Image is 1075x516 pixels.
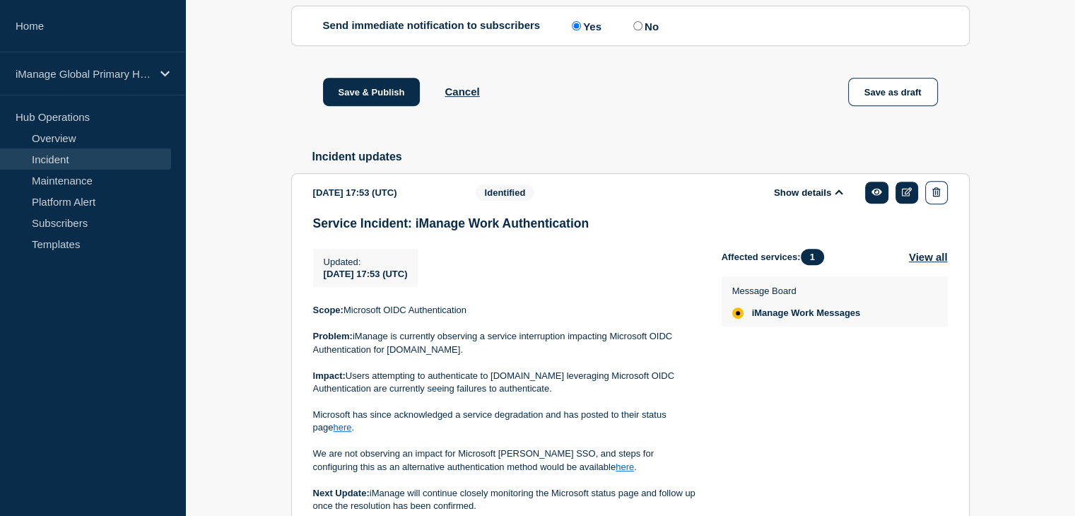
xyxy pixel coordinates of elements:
strong: Problem: [313,331,353,341]
p: Updated : [324,257,408,267]
div: Send immediate notification to subscribers [323,19,938,33]
button: Show details [770,187,847,199]
p: Microsoft has since acknowledged a service degradation and has posted to their status page . [313,409,699,435]
p: We are not observing an impact for Microsoft [PERSON_NAME] SSO, and steps for configuring this as... [313,447,699,474]
span: Identified [476,184,535,201]
span: Affected services: [722,249,831,265]
p: Send immediate notification to subscribers [323,19,541,33]
input: No [633,21,642,30]
span: iManage Work Messages [752,307,861,319]
p: iManage will continue closely monitoring the Microsoft status page and follow up once the resolut... [313,487,699,513]
label: No [630,19,659,33]
input: Yes [572,21,581,30]
strong: Next Update: [313,488,370,498]
strong: Scope: [313,305,343,315]
p: iManage Global Primary Hub [16,68,151,80]
h2: Incident updates [312,151,970,163]
button: Save as draft [848,78,938,106]
label: Yes [568,19,601,33]
p: iManage is currently observing a service interruption impacting Microsoft OIDC Authentication for... [313,330,699,356]
button: Cancel [445,86,479,98]
h3: Service Incident: iManage Work Authentication [313,216,948,231]
p: Message Board [732,286,861,296]
span: 1 [801,249,824,265]
button: Save & Publish [323,78,421,106]
button: View all [909,249,948,265]
span: [DATE] 17:53 (UTC) [324,269,408,279]
a: here [616,462,634,472]
a: here [333,422,351,433]
strong: Impact: [313,370,346,381]
div: affected [732,307,744,319]
div: [DATE] 17:53 (UTC) [313,181,454,204]
p: Microsoft OIDC Authentication [313,304,699,317]
p: Users attempting to authenticate to [DOMAIN_NAME] leveraging Microsoft OIDC Authentication are cu... [313,370,699,396]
